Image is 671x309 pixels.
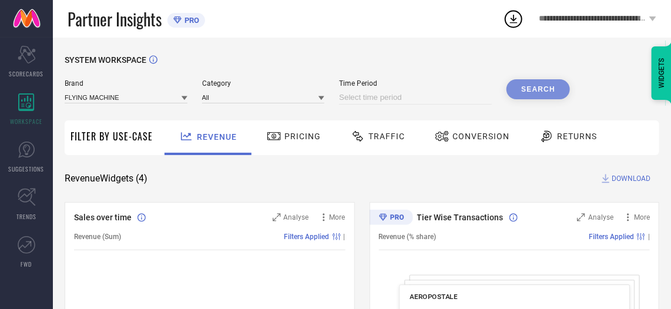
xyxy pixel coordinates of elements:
span: Revenue (Sum) [74,233,121,241]
span: Revenue (% share) [379,233,437,241]
span: Filters Applied [284,233,330,241]
span: More [330,213,345,221]
span: Returns [557,132,597,141]
span: WORKSPACE [11,117,43,126]
span: Partner Insights [68,7,162,31]
span: | [648,233,650,241]
span: SUGGESTIONS [9,164,45,173]
span: Filter By Use-Case [71,129,153,143]
span: | [344,233,345,241]
div: Premium [370,210,413,227]
span: More [634,213,650,221]
span: Analyse [588,213,613,221]
span: AEROPOSTALE [410,293,458,301]
span: Tier Wise Transactions [417,213,504,222]
span: Brand [65,79,187,88]
div: Open download list [503,8,524,29]
span: SYSTEM WORKSPACE [65,55,146,65]
svg: Zoom [577,213,585,221]
svg: Zoom [273,213,281,221]
span: Time Period [339,79,492,88]
span: Revenue Widgets ( 4 ) [65,173,147,184]
span: SCORECARDS [9,69,44,78]
span: TRENDS [16,212,36,221]
span: Traffic [368,132,405,141]
span: Revenue [197,132,237,142]
span: FWD [21,260,32,268]
span: Sales over time [74,213,132,222]
span: DOWNLOAD [612,173,650,184]
span: Conversion [452,132,509,141]
span: PRO [182,16,199,25]
span: Analyse [284,213,309,221]
span: Pricing [284,132,321,141]
span: Category [202,79,325,88]
span: Filters Applied [589,233,634,241]
input: Select time period [339,90,492,105]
